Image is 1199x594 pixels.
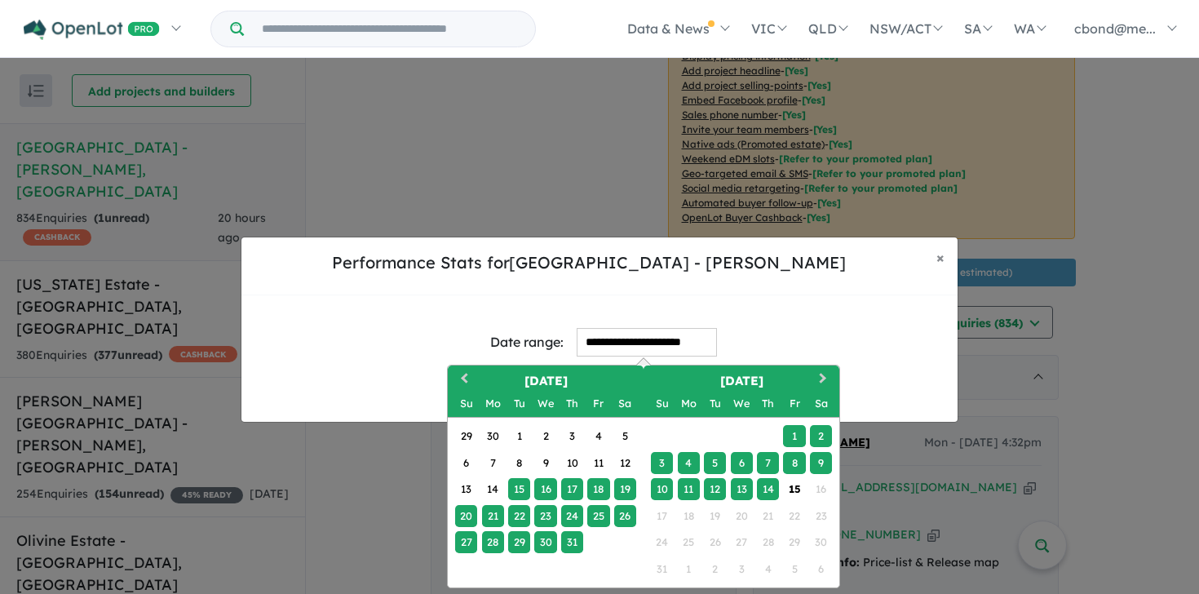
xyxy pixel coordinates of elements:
div: Choose Thursday, July 17th, 2025 [561,478,583,500]
div: Choose Thursday, August 7th, 2025 [757,452,779,474]
div: Choose Wednesday, July 16th, 2025 [534,478,556,500]
h5: Performance Stats for [GEOGRAPHIC_DATA] - [PERSON_NAME] [254,250,923,275]
div: Choose Sunday, June 29th, 2025 [455,425,477,447]
div: Tuesday [508,392,530,414]
div: Not available Wednesday, August 20th, 2025 [731,505,753,527]
div: Choose Saturday, July 5th, 2025 [614,425,636,447]
div: Not available Thursday, August 21st, 2025 [757,505,779,527]
div: Thursday [757,392,779,414]
div: Choose Saturday, August 9th, 2025 [810,452,832,474]
div: Not available Sunday, August 17th, 2025 [651,505,673,527]
div: Not available Saturday, August 16th, 2025 [810,478,832,500]
h2: [DATE] [448,372,644,391]
div: Not available Friday, August 29th, 2025 [783,531,805,553]
div: Choose Friday, August 1st, 2025 [783,425,805,447]
div: Monday [482,392,504,414]
div: Choose Wednesday, July 30th, 2025 [534,531,556,553]
div: Choose Saturday, July 19th, 2025 [614,478,636,500]
div: Choose Tuesday, July 15th, 2025 [508,478,530,500]
div: Choose Monday, July 7th, 2025 [482,452,504,474]
div: Choose Saturday, July 12th, 2025 [614,452,636,474]
div: Choose Friday, July 18th, 2025 [587,478,609,500]
div: Wednesday [731,392,753,414]
div: Not available Saturday, August 23rd, 2025 [810,505,832,527]
div: Choose Date [447,365,840,588]
div: Choose Sunday, July 13th, 2025 [455,478,477,500]
div: Choose Friday, July 25th, 2025 [587,505,609,527]
span: × [936,248,945,267]
div: Not available Saturday, September 6th, 2025 [810,558,832,580]
div: Sunday [651,392,673,414]
button: Next Month [812,367,838,393]
div: Choose Tuesday, July 1st, 2025 [508,425,530,447]
div: Choose Wednesday, August 6th, 2025 [731,452,753,474]
div: Friday [587,392,609,414]
div: Not available Friday, September 5th, 2025 [783,558,805,580]
button: Previous Month [449,367,476,393]
div: Choose Friday, August 8th, 2025 [783,452,805,474]
div: Not available Sunday, August 31st, 2025 [651,558,673,580]
div: Date range: [490,331,564,353]
div: Choose Wednesday, July 2nd, 2025 [534,425,556,447]
input: Try estate name, suburb, builder or developer [247,11,532,47]
div: Choose Monday, July 21st, 2025 [482,505,504,527]
div: Choose Tuesday, July 29th, 2025 [508,531,530,553]
div: Choose Monday, August 4th, 2025 [678,452,700,474]
div: Choose Wednesday, July 23rd, 2025 [534,505,556,527]
div: Choose Friday, July 11th, 2025 [587,452,609,474]
div: Thursday [561,392,583,414]
div: Not available Thursday, September 4th, 2025 [757,558,779,580]
div: Not available Saturday, August 30th, 2025 [810,531,832,553]
div: Choose Sunday, July 20th, 2025 [455,505,477,527]
div: Choose Sunday, July 6th, 2025 [455,452,477,474]
div: Choose Tuesday, August 5th, 2025 [704,452,726,474]
div: Not available Tuesday, September 2nd, 2025 [704,558,726,580]
div: Choose Thursday, July 31st, 2025 [561,531,583,553]
div: Not available Wednesday, August 27th, 2025 [731,531,753,553]
div: Not available Thursday, August 28th, 2025 [757,531,779,553]
div: Friday [783,392,805,414]
div: Choose Monday, July 28th, 2025 [482,531,504,553]
h2: [DATE] [644,372,839,391]
div: Sunday [455,392,477,414]
div: Month August, 2025 [648,423,834,583]
div: Choose Thursday, July 3rd, 2025 [561,425,583,447]
div: Choose Friday, August 15th, 2025 [783,478,805,500]
div: Choose Wednesday, July 9th, 2025 [534,452,556,474]
div: Choose Wednesday, August 13th, 2025 [731,478,753,500]
div: Not available Tuesday, August 26th, 2025 [704,531,726,553]
div: Not available Monday, August 25th, 2025 [678,531,700,553]
div: Choose Thursday, July 10th, 2025 [561,452,583,474]
div: Not available Friday, August 22nd, 2025 [783,505,805,527]
div: Choose Thursday, August 14th, 2025 [757,478,779,500]
div: Choose Tuesday, July 22nd, 2025 [508,505,530,527]
div: Choose Sunday, July 27th, 2025 [455,531,477,553]
div: Choose Sunday, August 3rd, 2025 [651,452,673,474]
div: Choose Saturday, August 2nd, 2025 [810,425,832,447]
div: Not available Wednesday, September 3rd, 2025 [731,558,753,580]
div: Month July, 2025 [453,423,638,556]
img: Openlot PRO Logo White [24,20,160,40]
div: Choose Monday, July 14th, 2025 [482,478,504,500]
div: Choose Monday, August 11th, 2025 [678,478,700,500]
div: Not available Tuesday, August 19th, 2025 [704,505,726,527]
div: Wednesday [534,392,556,414]
div: Choose Tuesday, August 12th, 2025 [704,478,726,500]
div: Saturday [614,392,636,414]
div: Choose Monday, June 30th, 2025 [482,425,504,447]
div: Choose Sunday, August 10th, 2025 [651,478,673,500]
div: Saturday [810,392,832,414]
div: Tuesday [704,392,726,414]
div: Choose Tuesday, July 8th, 2025 [508,452,530,474]
div: Not available Sunday, August 24th, 2025 [651,531,673,553]
div: Choose Friday, July 4th, 2025 [587,425,609,447]
div: Monday [678,392,700,414]
div: Not available Monday, September 1st, 2025 [678,558,700,580]
span: cbond@me... [1074,20,1156,37]
div: Choose Thursday, July 24th, 2025 [561,505,583,527]
div: Choose Saturday, July 26th, 2025 [614,505,636,527]
div: Not available Monday, August 18th, 2025 [678,505,700,527]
